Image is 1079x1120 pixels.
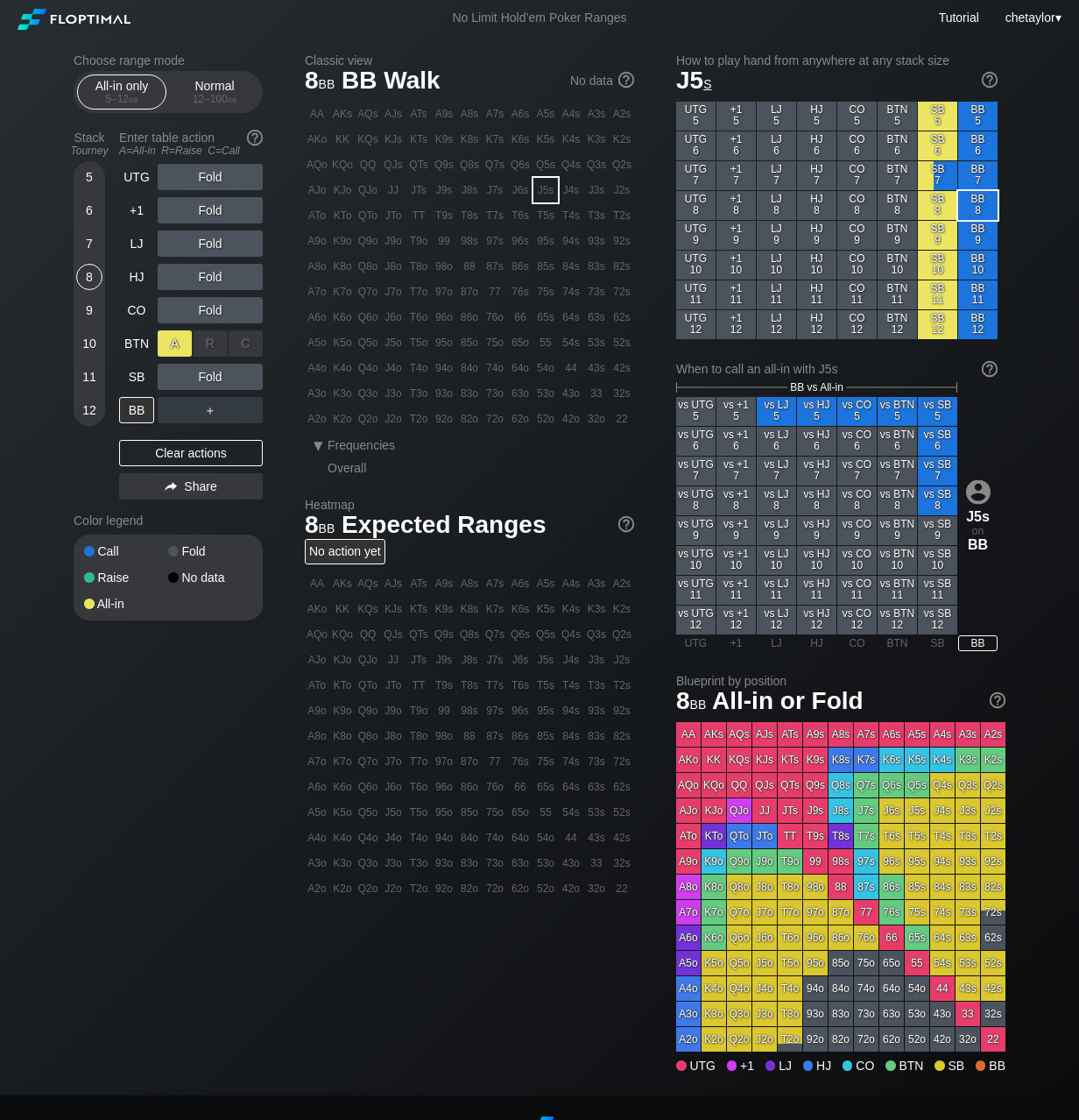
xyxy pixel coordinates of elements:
[319,73,335,92] span: bb
[457,152,482,177] div: Q8s
[381,127,406,152] div: KJs
[716,251,756,280] div: +1 10
[508,305,532,330] div: 66
[584,229,609,253] div: 93s
[483,356,507,380] div: 74o
[406,127,431,152] div: KTs
[381,305,406,330] div: J6o
[918,397,957,426] div: vs SB 5
[483,381,507,406] div: 73o
[67,145,112,157] div: Tourney
[533,330,558,355] div: 55
[757,310,796,339] div: LJ 12
[508,280,532,304] div: 76s
[716,102,756,131] div: +1 5
[119,330,154,357] div: BTN
[837,161,877,190] div: CO 7
[432,178,456,202] div: J9s
[716,397,756,426] div: vs +1 5
[797,191,836,220] div: HJ 8
[918,102,957,131] div: SB 5
[533,280,558,304] div: 75s
[74,53,263,67] h2: Choose range mode
[406,254,431,279] div: T8o
[406,305,431,330] div: T6o
[676,131,716,160] div: UTG 6
[305,203,329,228] div: ATo
[483,102,507,126] div: A7s
[457,178,482,202] div: J8s
[76,364,102,390] div: 11
[426,11,652,29] div: No Limit Hold’em Poker Ranges
[878,161,917,190] div: BTN 7
[559,254,583,279] div: 84s
[918,131,957,160] div: SB 6
[508,381,532,406] div: 63o
[356,152,380,177] div: QQ
[988,691,1007,710] img: help.32db89a4.svg
[432,280,456,304] div: 97o
[958,251,998,280] div: BB 10
[533,178,558,202] div: J5s
[570,74,634,89] div: No data
[837,221,877,250] div: CO 9
[457,407,482,431] div: 82o
[432,381,456,406] div: 93o
[918,161,957,190] div: SB 7
[1005,11,1055,25] span: chetaylor
[584,178,609,202] div: J3s
[432,229,456,253] div: 99
[76,330,102,357] div: 10
[797,310,836,339] div: HJ 12
[330,254,355,279] div: K8o
[483,254,507,279] div: 87s
[432,356,456,380] div: 94o
[918,251,957,280] div: SB 10
[457,381,482,406] div: 83o
[610,127,634,152] div: K2s
[432,254,456,279] div: 98o
[381,178,406,202] div: JJ
[381,381,406,406] div: J3o
[939,11,979,25] a: Tutorial
[406,280,431,304] div: T7o
[432,330,456,355] div: 95o
[330,203,355,228] div: KTo
[381,102,406,126] div: AJs
[85,93,159,105] div: 5 – 12
[508,127,532,152] div: K6s
[119,230,154,257] div: LJ
[158,197,263,223] div: Fold
[703,73,711,92] span: s
[797,102,836,131] div: HJ 5
[119,197,154,223] div: +1
[84,598,168,610] div: All-in
[584,102,609,126] div: A3s
[610,178,634,202] div: J2s
[432,127,456,152] div: K9s
[84,545,168,557] div: Call
[1001,8,1063,27] div: ▾
[837,280,877,309] div: CO 11
[165,482,177,492] img: share.864f2f62.svg
[457,280,482,304] div: 87o
[716,191,756,220] div: +1 8
[790,381,843,393] span: BB vs All-in
[406,407,431,431] div: T2o
[330,178,355,202] div: KJo
[356,178,380,202] div: QJo
[406,229,431,253] div: T9o
[168,571,252,584] div: No data
[559,305,583,330] div: 64s
[356,330,380,355] div: Q5o
[837,397,877,426] div: vs CO 5
[76,230,102,257] div: 7
[406,381,431,406] div: T3o
[610,381,634,406] div: 32s
[958,191,998,220] div: BB 8
[533,305,558,330] div: 65s
[757,191,796,220] div: LJ 8
[457,229,482,253] div: 98s
[305,127,329,152] div: AKo
[878,191,917,220] div: BTN 8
